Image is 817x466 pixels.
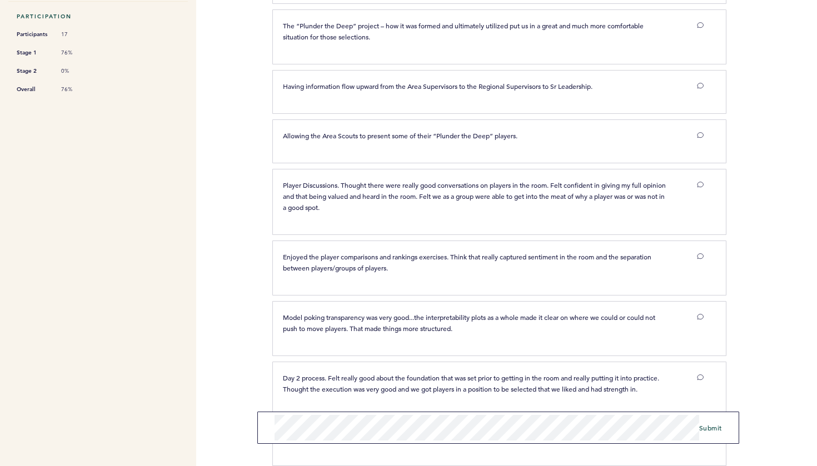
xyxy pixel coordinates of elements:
[17,29,50,40] span: Participants
[17,13,180,20] h5: Participation
[61,49,94,57] span: 76%
[283,181,667,212] span: Player Discussions. Thought there were really good conversations on players in the room. Felt con...
[283,252,653,272] span: Enjoyed the player comparisons and rankings exercises. Think that really captured sentiment in th...
[61,86,94,93] span: 76%
[17,66,50,77] span: Stage 2
[283,21,645,41] span: The “Plunder the Deep” project – how it was formed and ultimately utilized put us in a great and ...
[283,313,657,333] span: Model poking transparency was very good...the interpretability plots as a whole made it clear on ...
[699,422,722,433] button: Submit
[283,82,592,91] span: Having information flow upward from the Area Supervisors to the Regional Supervisors to Sr Leader...
[283,131,517,140] span: Allowing the Area Scouts to present some of their “Plunder the Deep” players.
[17,47,50,58] span: Stage 1
[17,84,50,95] span: Overall
[699,423,722,432] span: Submit
[283,373,661,393] span: Day 2 process. Felt really good about the foundation that was set prior to getting in the room an...
[61,31,94,38] span: 17
[61,67,94,75] span: 0%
